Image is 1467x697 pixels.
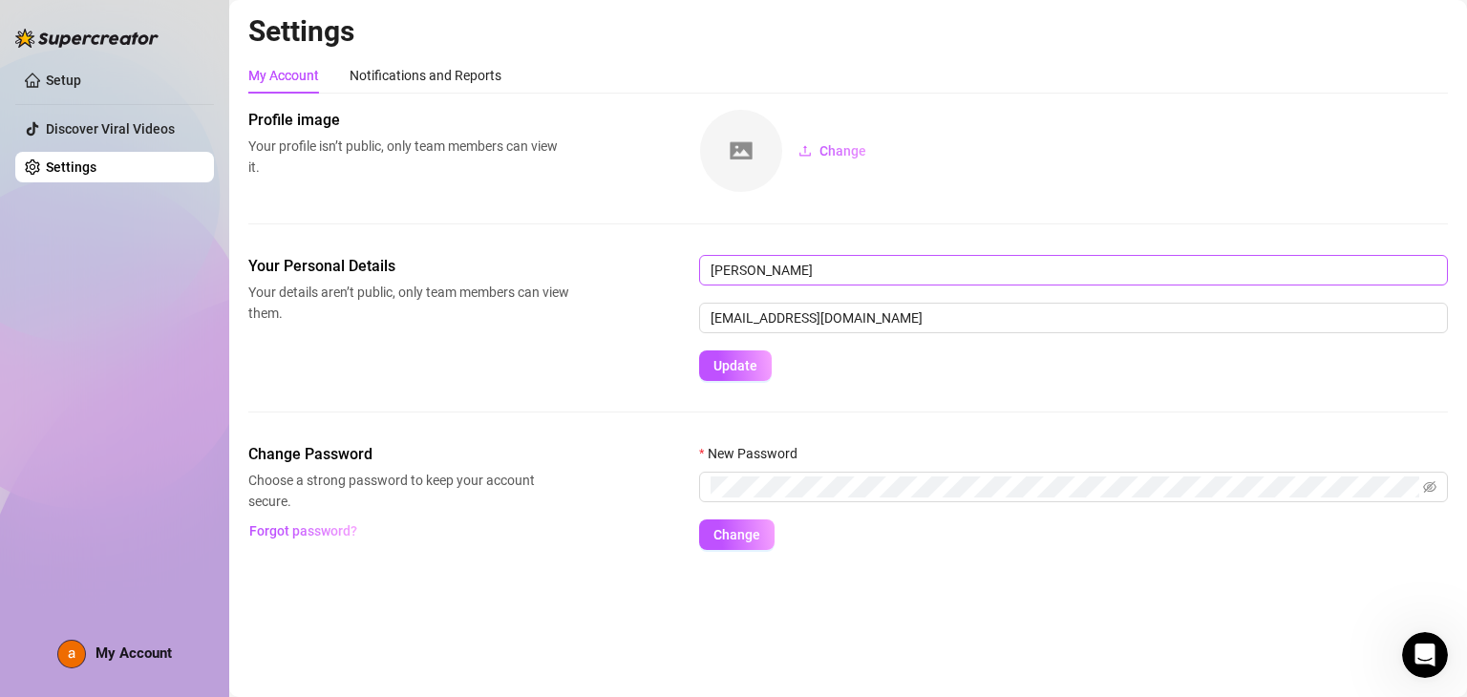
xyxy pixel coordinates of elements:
span: Your details aren’t public, only team members can view them. [248,282,569,324]
iframe: Intercom live chat [1402,632,1448,678]
span: My Account [96,644,172,662]
span: Forgot password? [249,523,357,539]
img: ACg8ocKWj5QW6_u83VvTs0eVJNHoOagXGUA6prYOSbPIKZ41WfbQiw=s96-c [58,641,85,667]
span: Change [819,143,866,158]
span: upload [798,144,812,158]
span: Change [713,527,760,542]
button: Update [699,350,772,381]
label: New Password [699,443,810,464]
input: Enter name [699,255,1448,285]
a: Discover Viral Videos [46,121,175,137]
span: Your Personal Details [248,255,569,278]
div: Notifications and Reports [350,65,501,86]
button: Change [783,136,882,166]
a: Setup [46,73,81,88]
span: Profile image [248,109,569,132]
input: New Password [711,476,1419,497]
span: Your profile isn’t public, only team members can view it. [248,136,569,178]
span: eye-invisible [1423,480,1436,494]
span: Update [713,358,757,373]
button: Forgot password? [248,516,357,546]
h2: Settings [248,13,1448,50]
a: Settings [46,159,96,175]
span: Choose a strong password to keep your account secure. [248,470,569,512]
span: Change Password [248,443,569,466]
input: Enter new email [699,303,1448,333]
div: My Account [248,65,319,86]
img: logo-BBDzfeDw.svg [15,29,159,48]
img: square-placeholder.png [700,110,782,192]
button: Change [699,519,775,550]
